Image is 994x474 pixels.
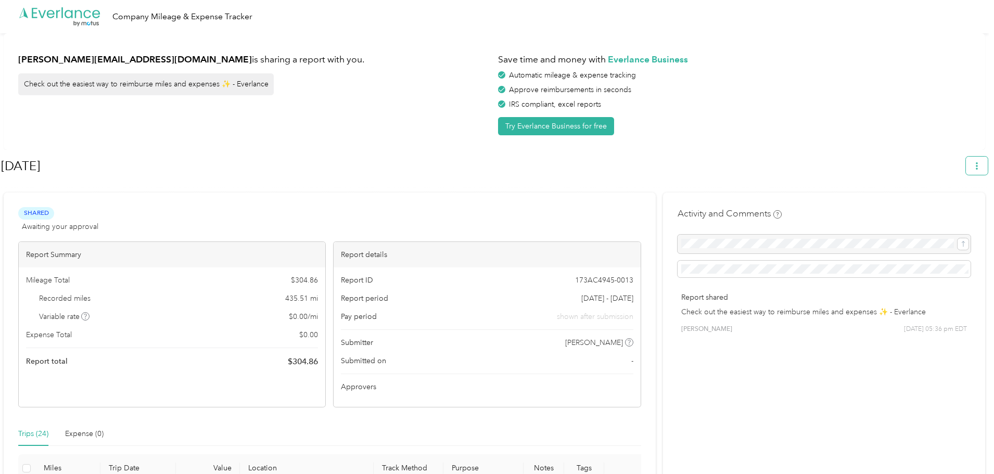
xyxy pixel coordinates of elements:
span: [PERSON_NAME] [565,337,623,348]
span: shown after submission [557,311,633,322]
span: Recorded miles [39,293,91,304]
h4: Activity and Comments [678,207,782,220]
div: Expense (0) [65,428,104,440]
span: Submitter [341,337,373,348]
span: $ 304.86 [288,355,318,368]
span: $ 304.86 [291,275,318,286]
span: $ 0.00 / mi [289,311,318,322]
span: Mileage Total [26,275,70,286]
button: Try Everlance Business for free [498,117,614,135]
div: Check out the easiest way to reimburse miles and expenses ✨ - Everlance [18,73,274,95]
span: [PERSON_NAME] [681,325,732,334]
span: Submitted on [341,355,386,366]
span: Report ID [341,275,373,286]
span: Variable rate [39,311,90,322]
span: Approvers [341,381,376,392]
span: Expense Total [26,329,72,340]
h1: Save time and money with [498,53,971,66]
span: 173AC4945-0013 [575,275,633,286]
h1: Sep 2025 [1,153,959,178]
span: IRS compliant, excel reports [509,100,601,109]
span: Shared [18,207,54,219]
strong: Everlance Business [608,54,688,65]
span: Approve reimbursements in seconds [509,85,631,94]
span: Automatic mileage & expense tracking [509,71,636,80]
h1: is sharing a report with you. [18,53,491,66]
span: [DATE] 05:36 pm EDT [904,325,967,334]
div: Trips (24) [18,428,48,440]
p: Check out the easiest way to reimburse miles and expenses ✨ - Everlance [681,306,967,317]
span: - [631,355,633,366]
div: Company Mileage & Expense Tracker [112,10,252,23]
strong: [PERSON_NAME][EMAIL_ADDRESS][DOMAIN_NAME] [18,54,252,65]
span: Awaiting your approval [22,221,98,232]
span: Report total [26,356,68,367]
span: 435.51 mi [285,293,318,304]
span: [DATE] - [DATE] [581,293,633,304]
div: Report Summary [19,242,325,267]
span: Pay period [341,311,377,322]
p: Report shared [681,292,967,303]
span: Report period [341,293,388,304]
span: $ 0.00 [299,329,318,340]
div: Report details [334,242,640,267]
